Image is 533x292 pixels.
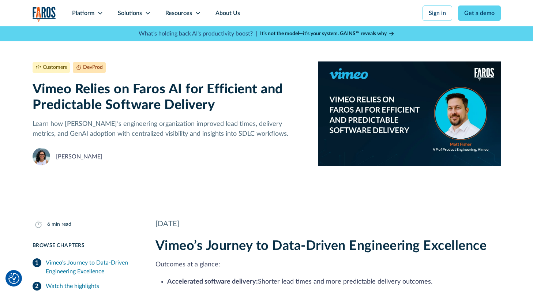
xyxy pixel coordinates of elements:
[155,238,501,254] h2: Vimeo’s Journey to Data-Driven Engineering Excellence
[167,277,501,287] li: Shorter lead times and more predictable delivery outcomes.
[47,221,50,228] div: 6
[165,9,192,18] div: Resources
[33,7,56,22] a: home
[139,29,257,38] p: What's holding back AI's productivity boost? |
[118,9,142,18] div: Solutions
[33,148,50,165] img: Naomi Lurie
[167,278,258,285] strong: Accelerated software delivery:
[33,255,138,279] a: Vimeo’s Journey to Data-Driven Engineering Excellence
[43,64,67,71] div: Customers
[83,64,103,71] div: DevProd
[155,218,501,229] div: [DATE]
[8,273,19,284] button: Cookie Settings
[155,260,501,270] p: Outcomes at a glance:
[33,242,138,250] div: Browse Chapters
[33,119,307,139] p: Learn how [PERSON_NAME]’s engineering organization improved lead times, delivery metrics, and Gen...
[318,61,500,166] img: On a blue background, the Vimeo and Faros AI logos appear with the text "Vimeo relies on Faros AI...
[52,221,71,228] div: min read
[260,31,387,36] strong: It’s not the model—it’s your system. GAINS™ reveals why
[72,9,94,18] div: Platform
[423,5,452,21] a: Sign in
[56,152,102,161] div: [PERSON_NAME]
[458,5,501,21] a: Get a demo
[33,7,56,22] img: Logo of the analytics and reporting company Faros.
[46,258,138,276] div: Vimeo’s Journey to Data-Driven Engineering Excellence
[46,282,99,291] div: Watch the highlights
[260,30,395,38] a: It’s not the model—it’s your system. GAINS™ reveals why
[8,273,19,284] img: Revisit consent button
[33,82,307,113] h1: Vimeo Relies on Faros AI for Efficient and Predictable Software Delivery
